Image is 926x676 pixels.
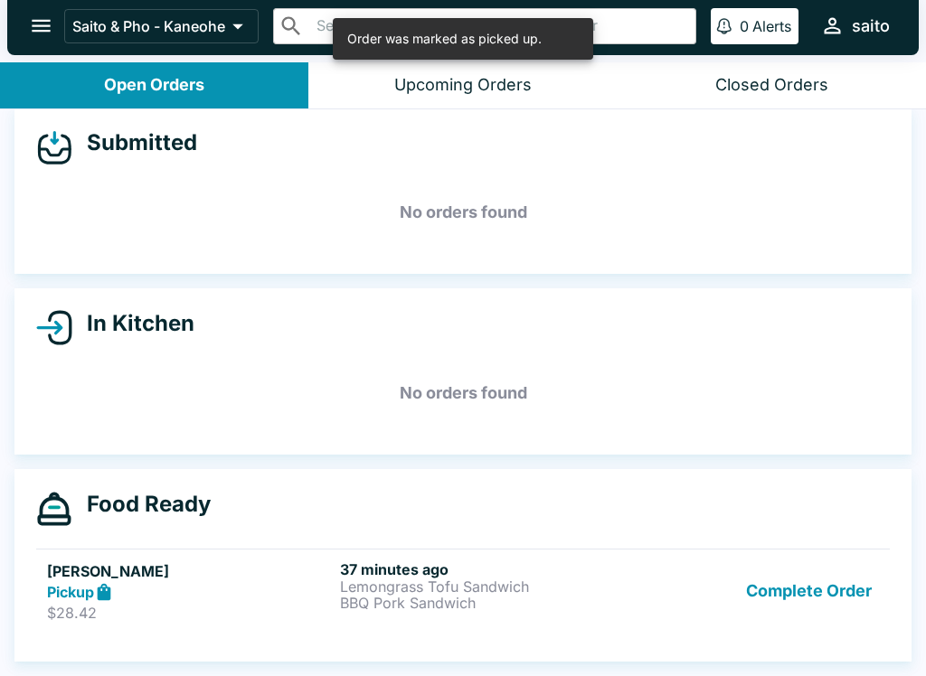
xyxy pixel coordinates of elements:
p: Lemongrass Tofu Sandwich [340,578,626,595]
div: Order was marked as picked up. [347,23,542,54]
div: saito [852,15,890,37]
input: Search orders by name or phone number [311,14,688,39]
h5: No orders found [36,180,890,245]
div: Open Orders [104,75,204,96]
button: open drawer [18,3,64,49]
p: BBQ Pork Sandwich [340,595,626,611]
div: Upcoming Orders [394,75,532,96]
div: Closed Orders [715,75,828,96]
h4: In Kitchen [72,310,194,337]
a: [PERSON_NAME]Pickup$28.4237 minutes agoLemongrass Tofu SandwichBBQ Pork SandwichComplete Order [36,549,890,634]
p: Saito & Pho - Kaneohe [72,17,225,35]
button: Complete Order [739,560,879,623]
strong: Pickup [47,583,94,601]
h5: [PERSON_NAME] [47,560,333,582]
h5: No orders found [36,361,890,426]
p: Alerts [752,17,791,35]
h4: Submitted [72,129,197,156]
p: $28.42 [47,604,333,622]
p: 0 [740,17,749,35]
button: Saito & Pho - Kaneohe [64,9,259,43]
h4: Food Ready [72,491,211,518]
h6: 37 minutes ago [340,560,626,578]
button: saito [813,6,897,45]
